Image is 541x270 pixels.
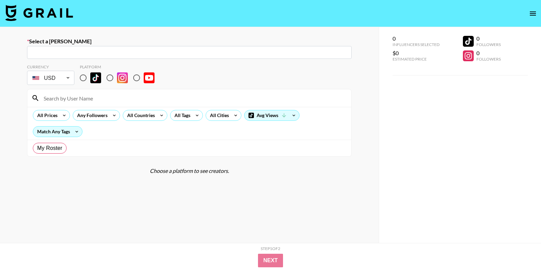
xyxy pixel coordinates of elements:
[244,110,299,120] div: Avg Views
[27,38,352,45] label: Select a [PERSON_NAME]
[261,246,280,251] div: Step 1 of 2
[117,72,128,83] img: Instagram
[393,50,440,57] div: $0
[40,93,347,104] input: Search by User Name
[170,110,192,120] div: All Tags
[73,110,109,120] div: Any Followers
[27,64,74,69] div: Currency
[476,42,501,47] div: Followers
[80,64,160,69] div: Platform
[393,35,440,42] div: 0
[28,72,73,84] div: USD
[37,144,62,152] span: My Roster
[27,167,352,174] div: Choose a platform to see creators.
[393,42,440,47] div: Influencers Selected
[476,50,501,57] div: 0
[90,72,101,83] img: TikTok
[258,254,283,267] button: Next
[206,110,230,120] div: All Cities
[33,127,82,137] div: Match Any Tags
[393,57,440,62] div: Estimated Price
[144,72,155,83] img: YouTube
[526,7,540,20] button: open drawer
[33,110,59,120] div: All Prices
[5,5,73,21] img: Grail Talent
[123,110,156,120] div: All Countries
[476,57,501,62] div: Followers
[476,35,501,42] div: 0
